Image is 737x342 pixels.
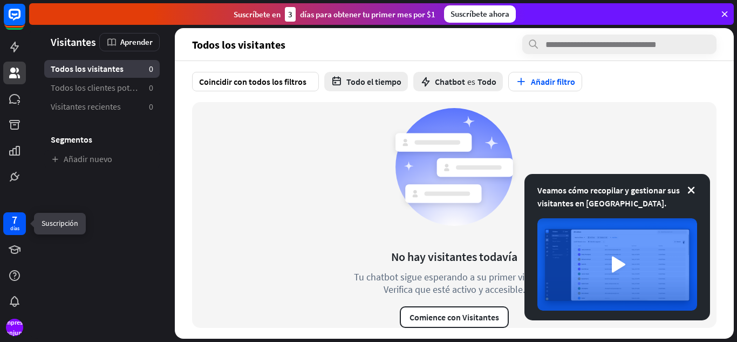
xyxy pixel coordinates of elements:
font: Todo el tiempo [346,76,401,87]
font: es [467,76,475,87]
a: 7 días [3,212,26,235]
font: Todo [477,76,496,87]
font: Todos los clientes potenciales [51,82,159,93]
font: Segmentos [51,134,92,145]
font: Veamos cómo recopilar y gestionar sus visitantes en [GEOGRAPHIC_DATA]. [537,185,680,209]
font: Tu chatbot sigue esperando a su primer visitante. Verifica que esté activo y accesible. [354,271,555,296]
button: Abrir el widget de chat LiveChat [9,4,41,37]
font: Aprender [120,37,153,47]
font: días para obtener tu primer mes por $1 [300,9,435,19]
font: Todos los visitantes [192,38,285,51]
font: 7 [12,213,17,226]
font: Visitantes recientes [51,101,121,112]
font: 0 [149,63,153,74]
font: Comience con Visitantes [410,312,499,323]
img: imagen [537,218,697,311]
font: 3 [288,9,292,19]
font: Todos los visitantes [51,63,124,74]
font: No hay visitantes todavía [391,249,517,264]
font: Coincidir con todos los filtros [199,76,306,87]
font: 0 [149,82,153,93]
font: Suscríbete ahora [451,9,509,19]
font: Suscríbete en [234,9,281,19]
button: Comience con Visitantes [400,306,509,328]
font: 0 [149,101,153,112]
a: Visitantes recientes 0 [44,98,160,116]
font: Chatbot [435,76,465,87]
font: Añadir filtro [531,76,575,87]
a: Todos los clientes potenciales 0 [44,79,160,97]
button: Añadir filtro [508,72,582,91]
button: Todo el tiempo [324,72,408,91]
font: días [10,225,19,232]
font: Añadir nuevo [64,153,112,164]
font: Visitantes [51,35,96,49]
